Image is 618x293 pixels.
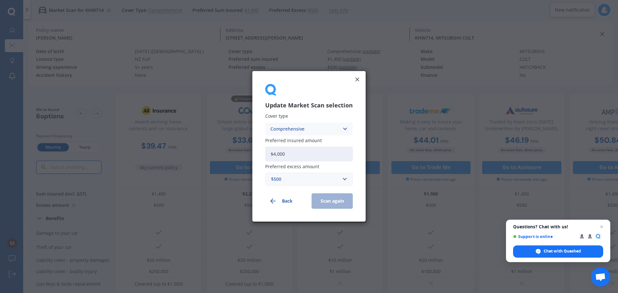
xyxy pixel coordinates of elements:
[265,137,322,143] span: Preferred insured amount
[271,176,339,183] div: $500
[265,113,288,119] span: Cover type
[513,245,603,258] div: Chat with Quashed
[265,194,306,209] button: Back
[265,147,353,161] input: Enter amount
[544,248,581,254] span: Chat with Quashed
[312,194,353,209] button: Scan again
[265,102,353,109] h3: Update Market Scan selection
[513,224,603,229] span: Questions? Chat with us!
[270,125,339,133] div: Comprehensive
[591,267,610,287] div: Open chat
[598,223,605,231] span: Close chat
[513,234,575,239] span: Support is online
[265,164,319,170] span: Preferred excess amount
